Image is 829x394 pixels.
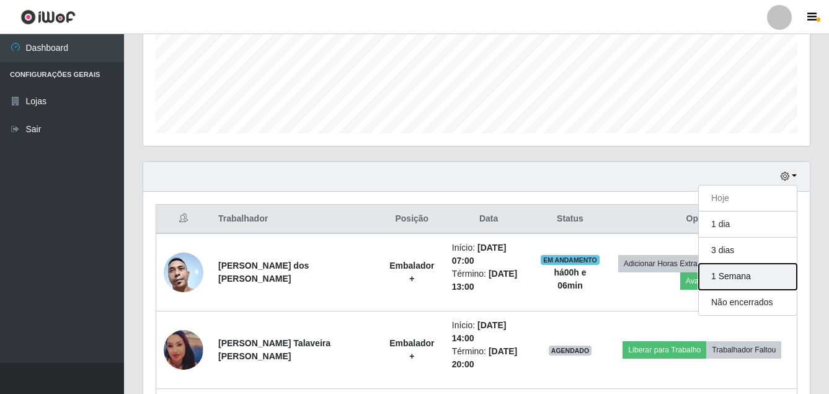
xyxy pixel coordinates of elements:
strong: [PERSON_NAME] Talaveira [PERSON_NAME] [218,338,330,361]
strong: [PERSON_NAME] dos [PERSON_NAME] [218,261,309,284]
li: Término: [452,267,526,293]
img: 1744826820046.jpeg [164,230,203,314]
button: Liberar para Trabalho [623,341,706,359]
strong: Embalador + [389,338,434,361]
button: 1 dia [699,212,797,238]
strong: há 00 h e 06 min [554,267,586,290]
span: EM ANDAMENTO [541,255,600,265]
th: Posição [379,205,445,234]
span: AGENDADO [549,346,592,356]
li: Término: [452,345,526,371]
button: Adicionar Horas Extra [618,255,703,272]
li: Início: [452,241,526,267]
strong: Embalador + [389,261,434,284]
th: Opções [607,205,797,234]
button: 3 dias [699,238,797,264]
button: Hoje [699,186,797,212]
time: [DATE] 14:00 [452,320,507,343]
button: Avaliação [680,272,724,290]
th: Trabalhador [211,205,379,234]
th: Data [445,205,533,234]
button: Não encerrados [699,290,797,315]
img: 1738963507457.jpeg [164,330,203,370]
button: Trabalhador Faltou [706,341,781,359]
li: Início: [452,319,526,345]
img: CoreUI Logo [20,9,76,25]
button: 1 Semana [699,264,797,290]
time: [DATE] 07:00 [452,243,507,266]
th: Status [533,205,607,234]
